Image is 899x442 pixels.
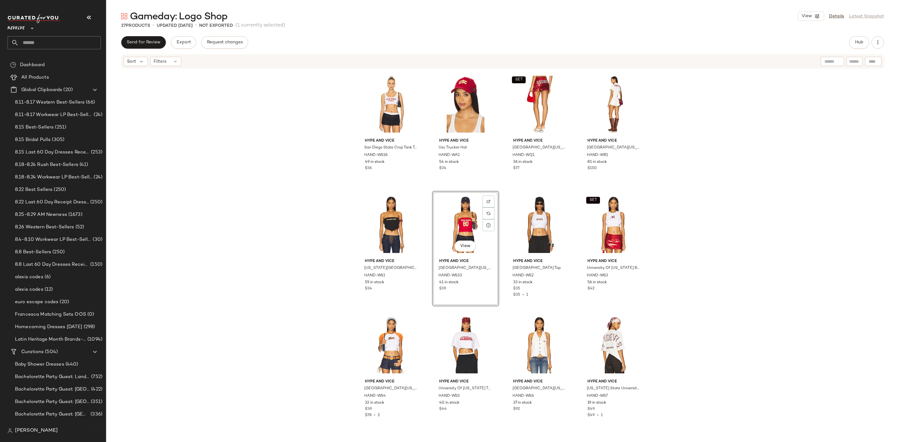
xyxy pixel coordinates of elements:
[439,166,446,171] span: $34
[78,161,88,168] span: (41)
[513,166,519,171] span: $77
[21,86,62,94] span: Global Clipboards
[587,259,640,264] span: Hype and Vice
[360,313,423,376] img: HAND-WS4_V1.jpg
[439,400,459,406] span: 40 in stock
[513,145,565,151] span: [GEOGRAPHIC_DATA][US_STATE] Sequin Mini Skirt
[439,159,459,165] span: 54 in stock
[90,398,102,406] span: (351)
[15,373,90,381] span: Bachelorette Party Guest: Landing Page
[15,274,43,281] span: alexis codes
[508,73,571,136] img: HAND-WQ1_V1.jpg
[43,274,51,281] span: (6)
[364,145,417,151] span: San Diego State Crop Tank Top
[43,286,53,293] span: (12)
[121,13,127,19] img: svg%3e
[587,379,640,385] span: Hype and Vice
[849,36,869,49] button: Hub
[586,197,600,204] button: SET
[121,36,166,49] button: Send for Review
[52,186,66,193] span: (250)
[157,22,193,29] p: updated [DATE]
[199,22,233,29] p: Not Exported
[587,265,640,271] span: University Of [US_STATE] Bulldog Cut Off Tank Top
[439,386,491,391] span: University Of [US_STATE] Track Top
[15,161,78,168] span: 8.18-8.24 Rush Best-Sellers
[508,193,571,256] img: HAND-WS2_V1.jpg
[365,280,384,285] span: 59 in stock
[15,124,54,131] span: 8.15 Best-Sellers
[207,40,243,45] span: Request changes
[364,386,417,391] span: [GEOGRAPHIC_DATA][US_STATE] At Austin Homerun Tee
[587,159,607,165] span: 81 in stock
[508,313,571,376] img: HAND-WS6_V1.jpg
[587,273,608,279] span: HAND-WS3
[91,236,102,243] span: (30)
[92,111,102,119] span: (24)
[439,153,460,158] span: HAND-WA1
[130,11,228,23] span: Gameday: Logo Shop
[513,400,532,406] span: 37 in stock
[587,166,597,171] span: $150
[515,78,523,82] span: SET
[513,406,520,412] span: $92
[587,393,608,399] span: HAND-WS7
[364,273,385,279] span: HAND-WS1
[51,136,64,143] span: (305)
[439,273,462,279] span: HAND-WS10
[513,379,566,385] span: Hype and Vice
[365,400,384,406] span: 32 in stock
[582,193,645,256] img: HAND-WS3_V1.jpg
[587,406,595,412] span: $49
[7,428,12,433] img: svg%3e
[89,199,102,206] span: (250)
[587,138,640,144] span: Hype and Vice
[365,259,418,264] span: Hype and Vice
[364,153,388,158] span: HAND-WS18
[365,379,418,385] span: Hype and Vice
[365,413,371,417] span: $78
[15,111,92,119] span: 8.11-8.17 Workwear LP Best-Sellers
[378,413,380,417] span: 2
[171,36,196,49] button: Export
[201,36,248,49] button: Request changes
[121,23,126,28] span: 27
[15,299,58,306] span: euro escape codes
[15,323,82,331] span: Homecoming Dresses [DATE]
[365,159,385,165] span: 49 in stock
[513,273,534,279] span: HAND-WS2
[176,40,191,45] span: Export
[513,259,566,264] span: Hype and Vice
[855,40,863,45] span: Hub
[439,265,491,271] span: [GEOGRAPHIC_DATA][US_STATE] Tube Top
[513,393,534,399] span: HAND-WS6
[365,286,372,292] span: $34
[51,249,65,256] span: (250)
[195,22,197,29] span: •
[127,58,136,65] span: Sort
[434,193,497,256] img: HAND-WS10_V1.jpg
[54,124,66,131] span: (251)
[15,236,91,243] span: 8.4-8.10 Workwear LP Best-Sellers
[587,286,595,292] span: $42
[582,313,645,376] img: HAND-WS7_V1.jpg
[92,174,102,181] span: (24)
[587,145,640,151] span: [GEOGRAPHIC_DATA][US_STATE] [PERSON_NAME]
[15,386,90,393] span: Bachelorette Party Guest: [GEOGRAPHIC_DATA]
[86,336,102,343] span: (1094)
[364,265,417,271] span: [US_STATE][GEOGRAPHIC_DATA] Bandana Top
[67,211,82,218] span: (1673)
[513,286,520,292] span: $35
[513,280,533,285] span: 33 in stock
[64,361,78,368] span: (440)
[587,386,640,391] span: [US_STATE] State University Football Oversized T-shirt
[439,145,467,151] span: Usc Trucker Hat
[526,293,528,297] span: 1
[21,348,44,356] span: Curations
[154,58,166,65] span: Filters
[15,411,89,418] span: Bachelorette Party Guest: [GEOGRAPHIC_DATA]
[89,423,102,430] span: (348)
[595,413,601,417] span: •
[20,61,45,69] span: Dashboard
[21,74,49,81] span: All Products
